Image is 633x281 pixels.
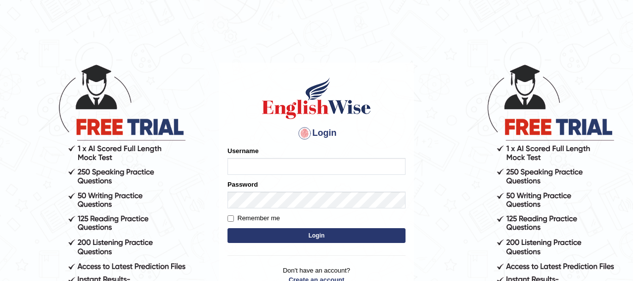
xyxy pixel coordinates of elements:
[227,146,259,156] label: Username
[227,228,406,243] button: Login
[227,213,280,223] label: Remember me
[227,125,406,141] h4: Login
[260,76,373,120] img: Logo of English Wise sign in for intelligent practice with AI
[227,215,234,222] input: Remember me
[227,180,258,189] label: Password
